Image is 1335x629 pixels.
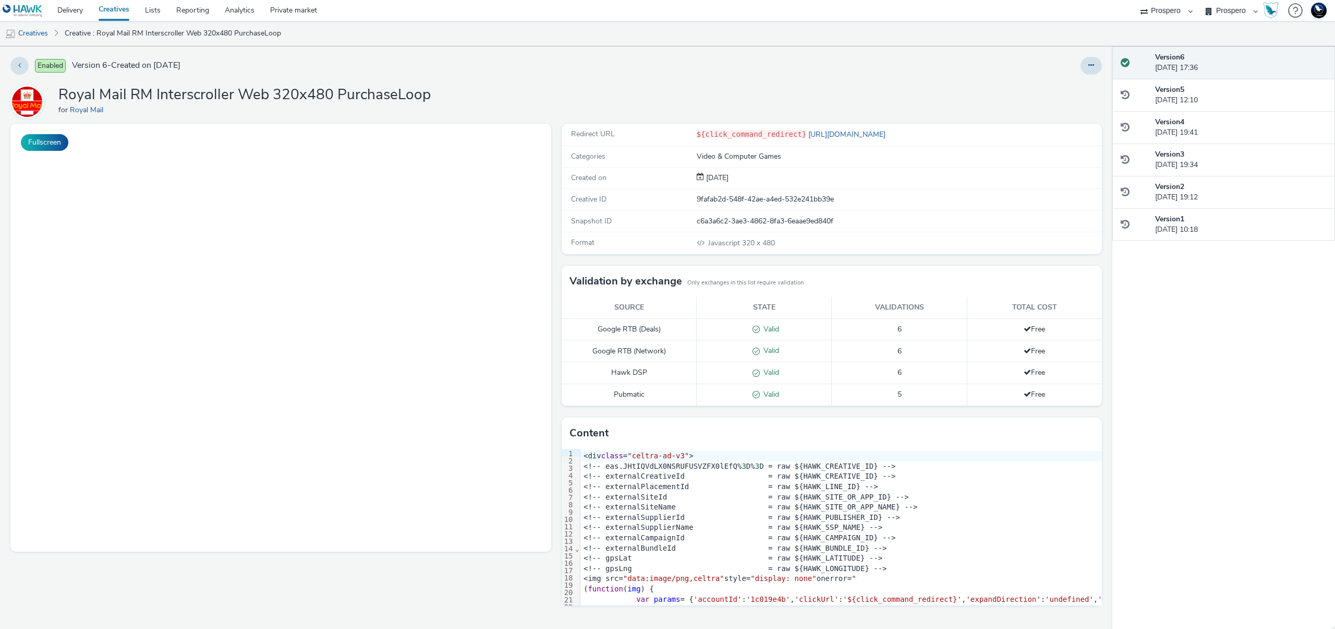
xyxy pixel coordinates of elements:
[1024,367,1045,377] span: Free
[1045,595,1094,603] span: 'undefined'
[562,559,575,566] div: 16
[806,129,890,139] a: [URL][DOMAIN_NAME]
[843,605,847,613] span: n
[760,389,779,399] span: Valid
[562,456,575,464] div: 2
[795,595,839,603] span: 'clickUrl'
[623,574,724,583] span: "data:image/png,celtra"
[627,585,640,593] span: img
[5,29,16,39] img: mobile
[571,151,605,161] span: Categories
[697,297,832,318] th: State
[704,173,729,183] div: Creation 13 May 2025, 10:18
[571,194,606,204] span: Creative ID
[1311,3,1327,18] img: Support Hawk
[562,529,575,537] div: 12
[832,297,967,318] th: Validations
[1155,214,1327,235] div: [DATE] 10:18
[1155,52,1327,74] div: [DATE] 17:36
[760,367,779,377] span: Valid
[562,500,575,507] div: 8
[1094,605,1128,613] span: function
[746,595,790,603] span: '1c019e4b'
[562,464,575,471] div: 3
[562,573,575,580] div: 18
[1155,149,1184,159] strong: Version 3
[562,522,575,529] div: 11
[707,238,775,248] span: 320 x 480
[562,566,575,573] div: 17
[636,595,649,603] span: var
[897,324,902,334] span: 6
[1155,117,1327,138] div: [DATE] 19:41
[697,216,1101,227] div: c6a3a6c2-3ae3-4862-8fa3-6eaae9ed840f
[1024,346,1045,356] span: Free
[10,97,48,106] a: Royal Mail
[760,324,779,334] span: Valid
[562,297,697,318] th: Source
[897,346,902,356] span: 6
[12,87,42,117] img: Royal Mail
[571,216,612,226] span: Snapshot ID
[687,279,804,287] small: Only exchanges in this list require validation
[878,605,900,613] span: decfs
[694,595,742,603] span: 'accountId'
[562,449,575,456] div: 1
[562,515,575,522] div: 10
[697,194,1101,205] div: 9fafab2d-548f-42ae-a4ed-532e241bb39e
[1263,2,1283,19] a: Hawk Academy
[1098,595,1225,603] span: 'preferredClickThroughWindow'
[843,595,962,603] span: '${click_command_redirect}'
[569,274,682,289] h3: Validation by exchange
[1263,2,1279,19] img: Hawk Academy
[1155,149,1327,171] div: [DATE] 19:34
[21,134,68,151] button: Fullscreen
[913,605,953,613] span: urldecode
[3,4,43,17] img: undefined Logo
[803,605,838,613] span: function
[562,478,575,485] div: 5
[35,59,66,73] span: Enabled
[562,485,575,493] div: 6
[966,595,1040,603] span: 'expandDirection'
[860,605,873,613] span: var
[967,297,1102,318] th: Total cost
[1045,605,1089,613] span: htmldecode
[575,544,580,553] span: Fold line
[627,452,689,460] span: "celtra-ad-v3"
[1155,52,1184,62] strong: Version 6
[562,595,575,602] div: 21
[708,238,742,248] span: Javascript
[562,340,697,362] td: Google RTB (Network)
[704,173,729,183] span: [DATE]
[601,452,623,460] span: class
[1155,85,1327,106] div: [DATE] 12:10
[562,493,575,500] div: 7
[562,507,575,515] div: 9
[588,585,623,593] span: function
[562,537,575,544] div: 13
[58,85,431,105] h1: Royal Mail RM Interscroller Web 320x480 PurchaseLoop
[852,574,856,583] span: "
[697,151,1101,162] div: Video & Computer Games
[742,462,746,470] span: 3
[697,130,807,138] code: ${click_command_redirect}
[1024,389,1045,399] span: Free
[58,105,70,115] span: for
[562,471,575,478] div: 4
[760,346,779,355] span: Valid
[1155,117,1184,127] strong: Version 4
[1024,324,1045,334] span: Free
[562,318,697,340] td: Google RTB (Deals)
[750,574,816,583] span: "display: none"
[571,238,594,247] span: Format
[755,462,759,470] span: 3
[70,105,107,115] a: Royal Mail
[569,425,609,441] h3: Content
[897,389,902,399] span: 5
[897,367,902,377] span: 6
[1155,182,1184,192] strong: Version 2
[571,129,615,139] span: Redirect URL
[571,173,606,183] span: Created on
[562,588,575,595] div: 20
